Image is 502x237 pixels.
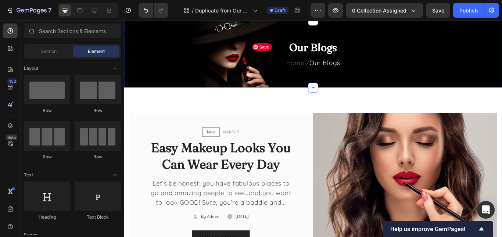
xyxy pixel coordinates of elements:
[3,3,55,18] button: 7
[97,126,106,134] p: New
[390,226,477,233] span: Help us improve GemPages!
[352,7,406,14] span: 0 collection assigned
[109,169,121,181] span: Toggle open
[477,201,495,219] div: Open Intercom Messenger
[48,6,51,15] p: 7
[24,154,70,160] div: Row
[252,43,272,51] span: Save
[390,225,486,233] button: Show survey - Help us improve GemPages!
[28,184,198,218] p: Let’s be honest: you have fabulous places to go and amazing people to see…and you want to look GO...
[75,154,121,160] div: Row
[88,48,105,55] span: Element
[426,3,450,18] button: Save
[115,126,135,134] p: MAKEUP
[216,44,252,54] span: Our Blogs
[28,139,198,177] p: Easy Makeup Looks You Can Wear Every Day
[192,7,194,14] span: /
[90,225,111,232] p: By Admin
[139,3,168,18] div: Undo/Redo
[75,107,121,114] div: Row
[109,62,121,74] span: Toggle open
[24,172,33,178] span: Text
[6,24,435,39] p: Our Blogs
[130,225,145,232] p: [DATE]
[24,107,70,114] div: Row
[124,21,502,237] iframe: Design area
[275,7,286,14] span: Draft
[453,3,484,18] button: Publish
[459,7,478,14] div: Publish
[6,44,435,55] p: Home /
[75,214,121,220] div: Text Block
[24,65,38,72] span: Layout
[41,48,57,55] span: Section
[24,214,70,220] div: Heading
[24,24,121,38] input: Search Sections & Elements
[432,7,444,14] span: Save
[195,7,250,14] span: Duplicate from Our Circle Page - [DATE] 17:52:41
[7,78,18,84] div: 450
[346,3,423,18] button: 0 collection assigned
[6,134,18,140] div: Beta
